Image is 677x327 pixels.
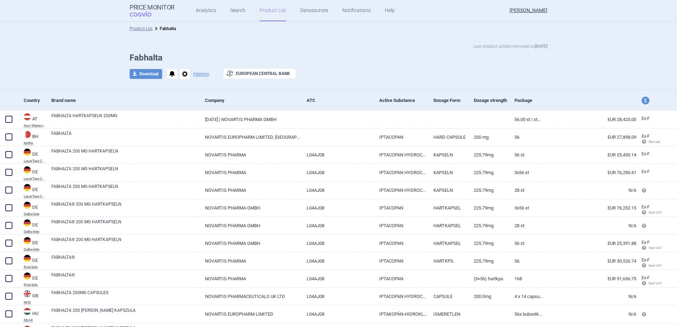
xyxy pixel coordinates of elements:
a: FABHALTA® 200 MG HARTKAPSELN [51,236,200,249]
img: Germany [24,255,31,262]
a: IPTACOPAN [374,235,428,252]
a: IPTACOPAN HYDROCHLORIDE MONOHYDRATE [374,288,428,305]
a: 225.79mg [468,164,509,181]
a: NOVARTIS PHARMA [200,252,301,270]
a: FABHALTA® [51,272,200,285]
a: EUR 25,391.88 [543,235,636,252]
a: IPTAKOPÁN-HIDROKLORID-MONOHIDRÁT [374,305,428,323]
a: 225.79mg [468,146,509,163]
a: NOVARTIS PHARMACEUTICALS UK LTD [200,288,301,305]
a: EUR 28,425.00 [543,111,636,128]
a: [DATE] | NOVARTIS PHARMA GMBH [200,111,301,128]
img: Germany [24,166,31,173]
a: (3×56) Hartkps. [468,270,509,287]
a: Price MonitorCOGVIO [130,4,175,17]
a: NOVARTIS PHARMA GMBH [200,235,301,252]
a: FABHALTA 200 MG HARTKAPSELN [51,148,200,161]
div: Active Substance [379,92,428,109]
li: Fabhalta [153,25,176,32]
img: Germany [24,237,31,244]
a: 28 St [509,182,543,199]
a: Ex-F Ret calc [636,131,662,148]
a: NOVARTIS PHARMA GMBH [200,199,301,217]
a: HARTKPS. [428,252,469,270]
a: KAPSELN [428,164,469,181]
a: IPTACOPAN [374,252,428,270]
a: KAPSELN [428,146,469,163]
span: Ex-factory price [642,205,650,210]
a: BHBHNHRA [18,130,46,145]
a: L04AJ08 [301,164,374,181]
a: FABHALTA HARTKAPSELN 200MG [51,113,200,125]
a: 168 [509,270,543,287]
a: ATATApo-Warenv.III [18,113,46,127]
abbr: NEAK — PUPHA database published by the National Health Insurance Fund of Hungary. [24,319,46,322]
span: Ex-factory price [642,275,650,280]
button: European Central Bank [223,69,296,79]
a: L04AJ08 [301,252,374,270]
abbr: LauerTaxe CGM — Complex database for German drug information provided by commercial provider CGM ... [24,159,46,163]
a: HARD CAPSULE [428,128,469,146]
button: History [193,71,209,76]
div: Country [24,92,46,109]
span: Ex-factory price [642,240,650,245]
a: Ex-F Ret+VAT calc [636,237,662,254]
img: Austria [24,113,31,120]
a: CAPSULE [428,288,469,305]
a: DEDEGelbe liste [18,219,46,234]
a: FABHALTA 200 [PERSON_NAME] KAPSZULA [51,307,200,320]
a: L04AJ08 [301,288,374,305]
a: GBGBNHS [18,289,46,304]
img: Germany [24,184,31,191]
a: ISMERETLEN [428,305,469,323]
img: Hungary [24,308,31,315]
a: EUR 30,526.74 [543,252,636,270]
abbr: Gelbe liste — Gelbe Liste online database by Medizinische Medien Informations GmbH (MMI), Germany [24,248,46,251]
a: L04AJ08 [301,199,374,217]
a: 225.79mg [468,199,509,217]
a: 56.00 ST | Stück [509,111,543,128]
a: NOVARTIS PHARMA [200,146,301,163]
div: ATC [307,92,374,109]
span: Ret+VAT calc [642,281,669,285]
a: Ex-F Ret+VAT calc [636,273,662,289]
a: IPTACOPAN [374,128,428,146]
abbr: NHRA — List of medications published by the National Health Regulatory Authority, Bahrain. [24,142,46,145]
a: 3X56 ST [509,199,543,217]
a: 28 ST [509,217,543,234]
span: Ret+VAT calc [642,264,669,268]
a: IPTACOPAN [374,217,428,234]
a: 3X56 St [509,164,543,181]
a: 225.79mg [468,217,509,234]
a: DEDELauerTaxe CGM [18,166,46,180]
a: DEDEGelbe liste [18,236,46,251]
abbr: LauerTaxe CGM — Complex database for German drug information provided by commercial provider CGM ... [24,195,46,198]
span: Ret+VAT calc [642,211,669,214]
a: 56 [509,128,543,146]
a: NOVARTIS PHARMA [200,164,301,181]
a: Product List [130,26,153,31]
a: EUR 91,656.75 [543,270,636,287]
abbr: NHS — National Health Services Business Services Authority, Technology Reference data Update Dist... [24,301,46,304]
a: 200 MG [468,128,509,146]
img: Germany [24,272,31,280]
a: FABHALTA 200 MG HARTKAPSELN [51,183,200,196]
div: Package [514,92,543,109]
a: EUR 27,898.09 [543,128,636,146]
span: Ex-factory price [642,169,650,174]
abbr: Rote liste — Rote liste database by the Federal Association of the Pharmaceutical Industry, Germany. [24,283,46,287]
a: IPTACOPAN HYDROCHLORID-1-[PERSON_NAME] 225,79 MG [374,146,428,163]
strong: [DATE] [535,44,547,49]
a: 56 St [509,146,543,163]
a: 225.79mg [468,182,509,199]
a: EUR 76,252.15 [543,199,636,217]
a: HARTKAPSEL [428,199,469,217]
a: FABHALTA® 200 MG HARTKAPSELN [51,219,200,231]
span: Ex-factory price [642,258,650,263]
a: FABHALTA® [51,254,200,267]
a: NOVARTIS EUROPHARM LIMITED [200,305,301,323]
a: 225.79mg [468,235,509,252]
span: Ret+VAT calc [642,246,669,250]
a: L04AJ08 [301,305,374,323]
a: HARTKAPSEL [428,217,469,234]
